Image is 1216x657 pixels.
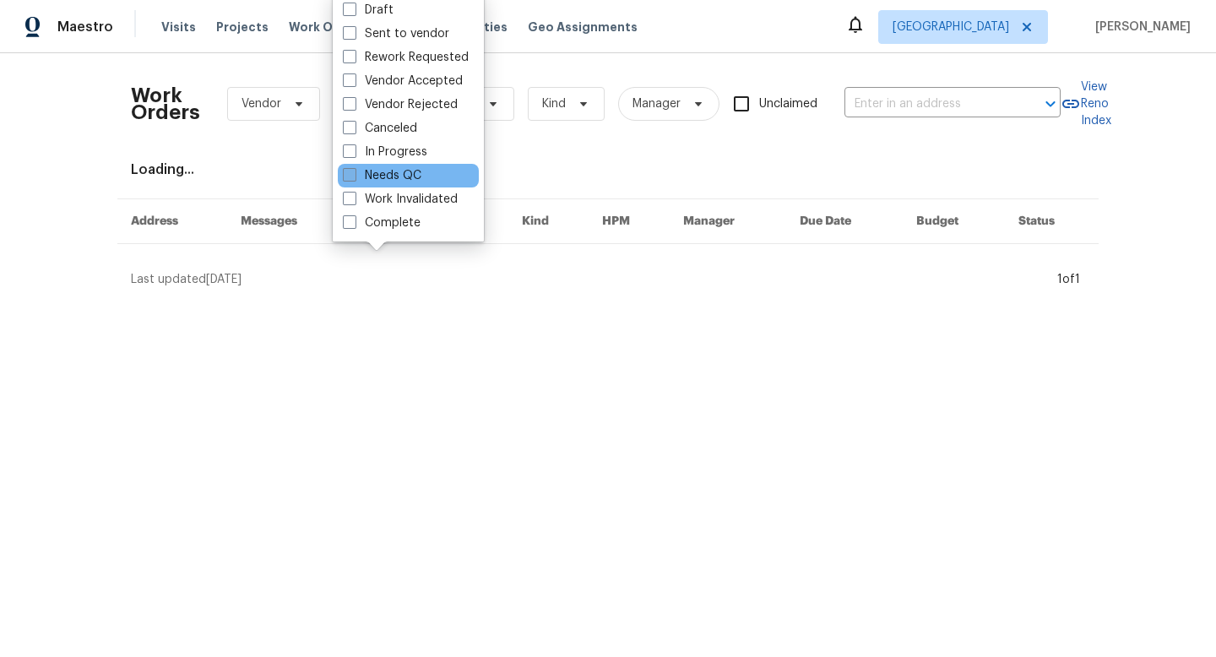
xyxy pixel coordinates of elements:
span: Kind [542,95,566,112]
label: Needs QC [343,167,421,184]
label: Draft [343,2,394,19]
span: Visits [161,19,196,35]
input: Enter in an address [844,91,1013,117]
h2: Work Orders [131,87,200,121]
label: Work Invalidated [343,191,458,208]
span: Projects [216,19,269,35]
th: Manager [670,199,786,244]
label: Complete [343,214,421,231]
span: [DATE] [206,274,242,285]
button: Open [1039,92,1062,116]
span: [PERSON_NAME] [1088,19,1191,35]
label: Vendor Accepted [343,73,463,90]
div: 1 of 1 [1057,271,1080,288]
th: HPM [589,199,670,244]
div: Loading... [131,161,1085,178]
span: Vendor [242,95,281,112]
a: View Reno Index [1061,79,1111,129]
th: Due Date [786,199,903,244]
label: Canceled [343,120,417,137]
div: Last updated [131,271,1052,288]
span: Maestro [57,19,113,35]
label: Sent to vendor [343,25,449,42]
th: Messages [227,199,351,244]
span: Manager [632,95,681,112]
label: In Progress [343,144,427,160]
th: Budget [903,199,1005,244]
th: Status [1005,199,1099,244]
th: Kind [508,199,589,244]
span: Work Orders [289,19,366,35]
span: [GEOGRAPHIC_DATA] [893,19,1009,35]
span: Geo Assignments [528,19,638,35]
span: Unclaimed [759,95,817,113]
th: Address [117,199,227,244]
label: Rework Requested [343,49,469,66]
label: Vendor Rejected [343,96,458,113]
